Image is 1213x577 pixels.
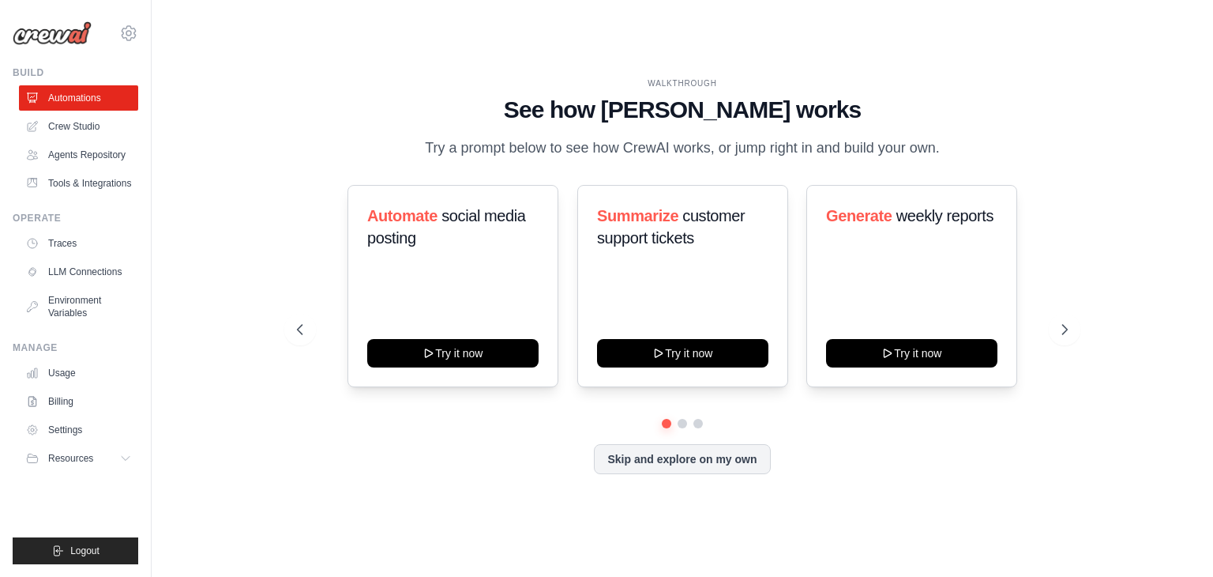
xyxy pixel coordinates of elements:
[297,77,1068,89] div: WALKTHROUGH
[367,339,539,368] button: Try it now
[13,66,138,79] div: Build
[19,85,138,111] a: Automations
[367,207,438,224] span: Automate
[597,207,745,247] span: customer support tickets
[597,339,768,368] button: Try it now
[13,21,92,45] img: Logo
[597,207,678,224] span: Summarize
[48,452,93,465] span: Resources
[826,207,892,224] span: Generate
[13,212,138,224] div: Operate
[13,341,138,354] div: Manage
[19,288,138,326] a: Environment Variables
[19,360,138,386] a: Usage
[19,231,138,256] a: Traces
[13,537,138,564] button: Logout
[19,142,138,168] a: Agents Repository
[826,339,997,368] button: Try it now
[417,137,948,160] p: Try a prompt below to see how CrewAI works, or jump right in and build your own.
[19,417,138,443] a: Settings
[896,207,993,224] span: weekly reports
[367,207,526,247] span: social media posting
[297,96,1068,124] h1: See how [PERSON_NAME] works
[70,545,100,557] span: Logout
[19,114,138,139] a: Crew Studio
[594,444,770,474] button: Skip and explore on my own
[19,259,138,285] a: LLM Connections
[19,171,138,196] a: Tools & Integrations
[19,389,138,414] a: Billing
[19,446,138,471] button: Resources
